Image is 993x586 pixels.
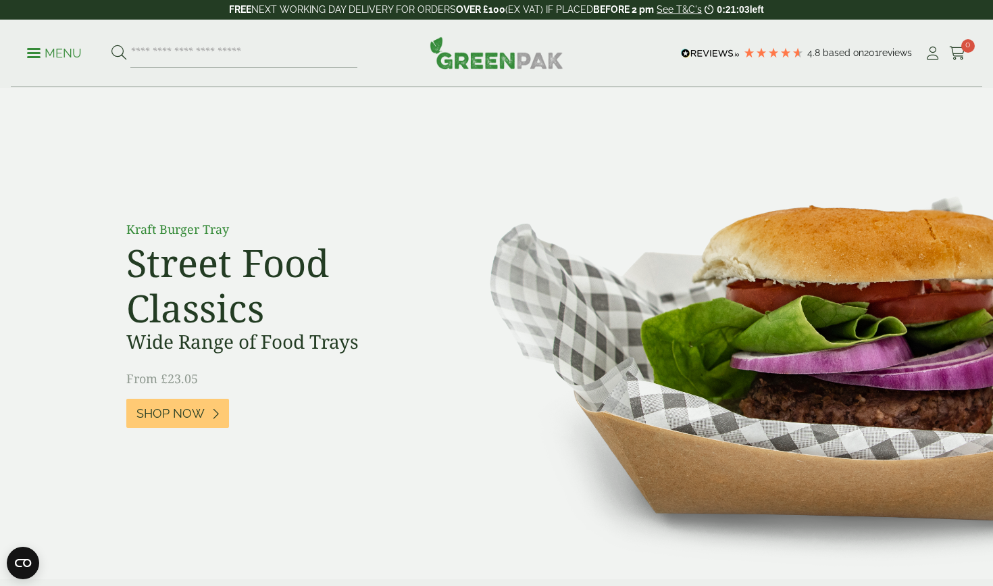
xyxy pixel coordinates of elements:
[743,47,804,59] div: 4.79 Stars
[750,4,764,15] span: left
[807,47,823,58] span: 4.8
[126,399,229,428] a: Shop Now
[949,43,966,64] a: 0
[126,331,430,353] h3: Wide Range of Food Trays
[229,4,251,15] strong: FREE
[136,406,205,421] span: Shop Now
[823,47,864,58] span: Based on
[593,4,654,15] strong: BEFORE 2 pm
[717,4,749,15] span: 0:21:03
[879,47,912,58] span: reviews
[430,36,563,69] img: GreenPak Supplies
[126,240,430,331] h2: Street Food Classics
[924,47,941,60] i: My Account
[126,220,430,239] p: Kraft Burger Tray
[961,39,975,53] span: 0
[7,547,39,579] button: Open CMP widget
[126,370,198,387] span: From £23.05
[456,4,505,15] strong: OVER £100
[864,47,879,58] span: 201
[657,4,702,15] a: See T&C's
[27,45,82,62] p: Menu
[27,45,82,59] a: Menu
[949,47,966,60] i: Cart
[681,49,740,58] img: REVIEWS.io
